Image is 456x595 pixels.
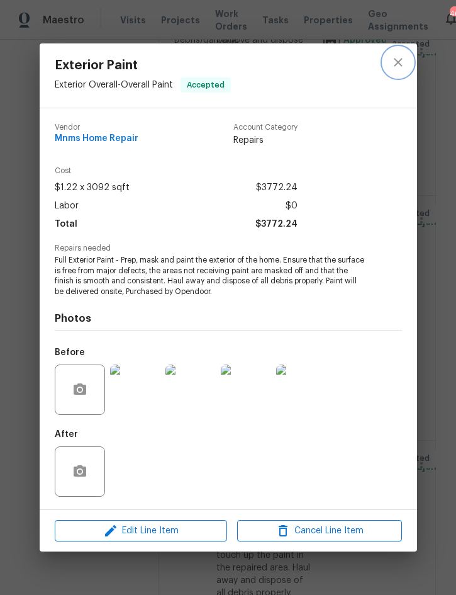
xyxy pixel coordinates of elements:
[383,47,413,77] button: close
[233,134,298,147] span: Repairs
[237,520,402,542] button: Cancel Line Item
[55,215,77,234] span: Total
[55,244,402,252] span: Repairs needed
[255,215,298,234] span: $3772.24
[55,255,367,297] span: Full Exterior Paint - Prep, mask and paint the exterior of the home. Ensure that the surface is f...
[55,123,138,132] span: Vendor
[241,523,398,539] span: Cancel Line Item
[182,79,230,91] span: Accepted
[55,520,227,542] button: Edit Line Item
[55,312,402,325] h4: Photos
[55,197,79,215] span: Labor
[55,430,78,439] h5: After
[55,134,138,144] span: Mnms Home Repair
[55,179,130,197] span: $1.22 x 3092 sqft
[55,59,231,72] span: Exterior Paint
[233,123,298,132] span: Account Category
[256,179,298,197] span: $3772.24
[286,197,298,215] span: $0
[55,80,173,89] span: Exterior Overall - Overall Paint
[55,167,298,175] span: Cost
[55,348,85,357] h5: Before
[58,523,223,539] span: Edit Line Item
